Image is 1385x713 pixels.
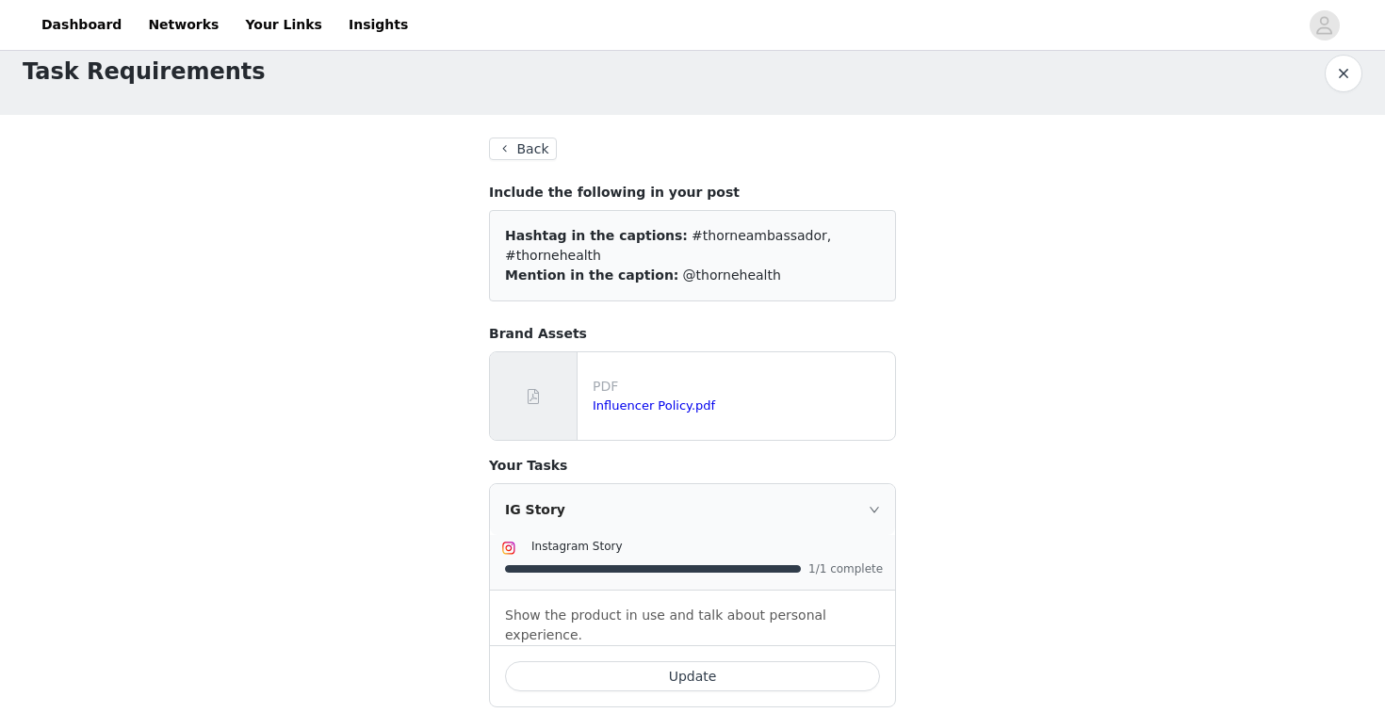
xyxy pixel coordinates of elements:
[808,563,884,575] span: 1/1 complete
[683,267,781,283] span: @thornehealth
[337,4,419,46] a: Insights
[593,377,888,397] p: PDF
[234,4,334,46] a: Your Links
[490,484,895,535] div: icon: rightIG Story
[30,4,133,46] a: Dashboard
[137,4,230,46] a: Networks
[593,398,715,413] a: Influencer Policy.pdf
[869,504,880,515] i: icon: right
[23,55,266,89] h1: Task Requirements
[531,540,623,553] span: Instagram Story
[505,267,678,283] span: Mention in the caption:
[1315,10,1333,41] div: avatar
[505,606,880,645] p: Show the product in use and talk about personal experience.
[505,661,880,691] button: Update
[489,138,557,160] button: Back
[501,541,516,556] img: Instagram Icon
[489,456,896,476] h4: Your Tasks
[505,228,688,243] span: Hashtag in the captions:
[489,183,896,203] h4: Include the following in your post
[489,324,896,344] h4: Brand Assets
